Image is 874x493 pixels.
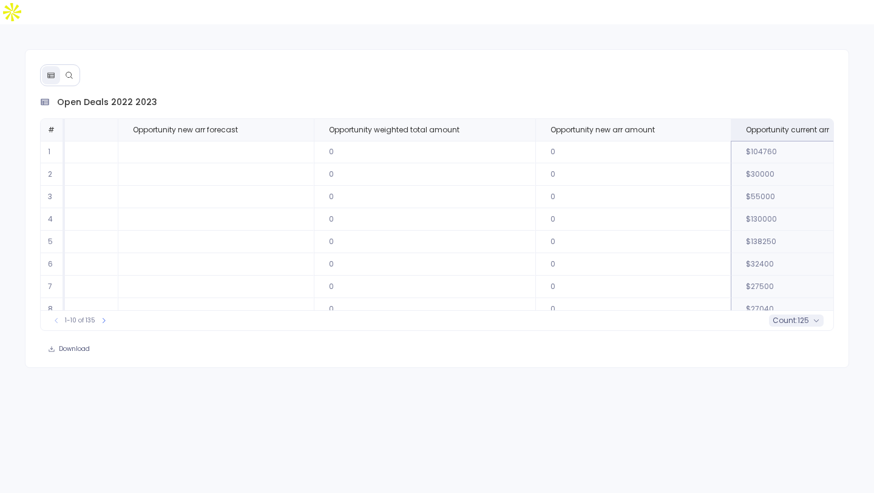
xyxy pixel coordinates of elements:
[329,125,459,135] span: Opportunity weighted total amount
[535,298,731,321] td: 0
[550,125,655,135] span: Opportunity new arr amount
[535,186,731,208] td: 0
[65,316,95,325] span: 1-10 of 135
[133,125,238,135] span: Opportunity new arr forecast
[41,163,65,186] td: 2
[535,231,731,253] td: 0
[769,314,824,327] button: count:125
[798,316,809,325] span: 125
[535,163,731,186] td: 0
[746,125,829,135] span: Opportunity current arr
[314,298,535,321] td: 0
[535,141,731,163] td: 0
[41,186,65,208] td: 3
[41,253,65,276] td: 6
[41,231,65,253] td: 5
[535,253,731,276] td: 0
[41,141,65,163] td: 1
[314,208,535,231] td: 0
[314,163,535,186] td: 0
[314,231,535,253] td: 0
[535,276,731,298] td: 0
[314,276,535,298] td: 0
[41,276,65,298] td: 7
[314,141,535,163] td: 0
[535,208,731,231] td: 0
[41,208,65,231] td: 4
[41,298,65,321] td: 8
[48,124,55,135] span: #
[773,316,798,325] span: count :
[57,96,157,109] span: open deals 2022 2023
[59,345,90,353] span: Download
[314,253,535,276] td: 0
[40,341,98,358] button: Download
[314,186,535,208] td: 0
